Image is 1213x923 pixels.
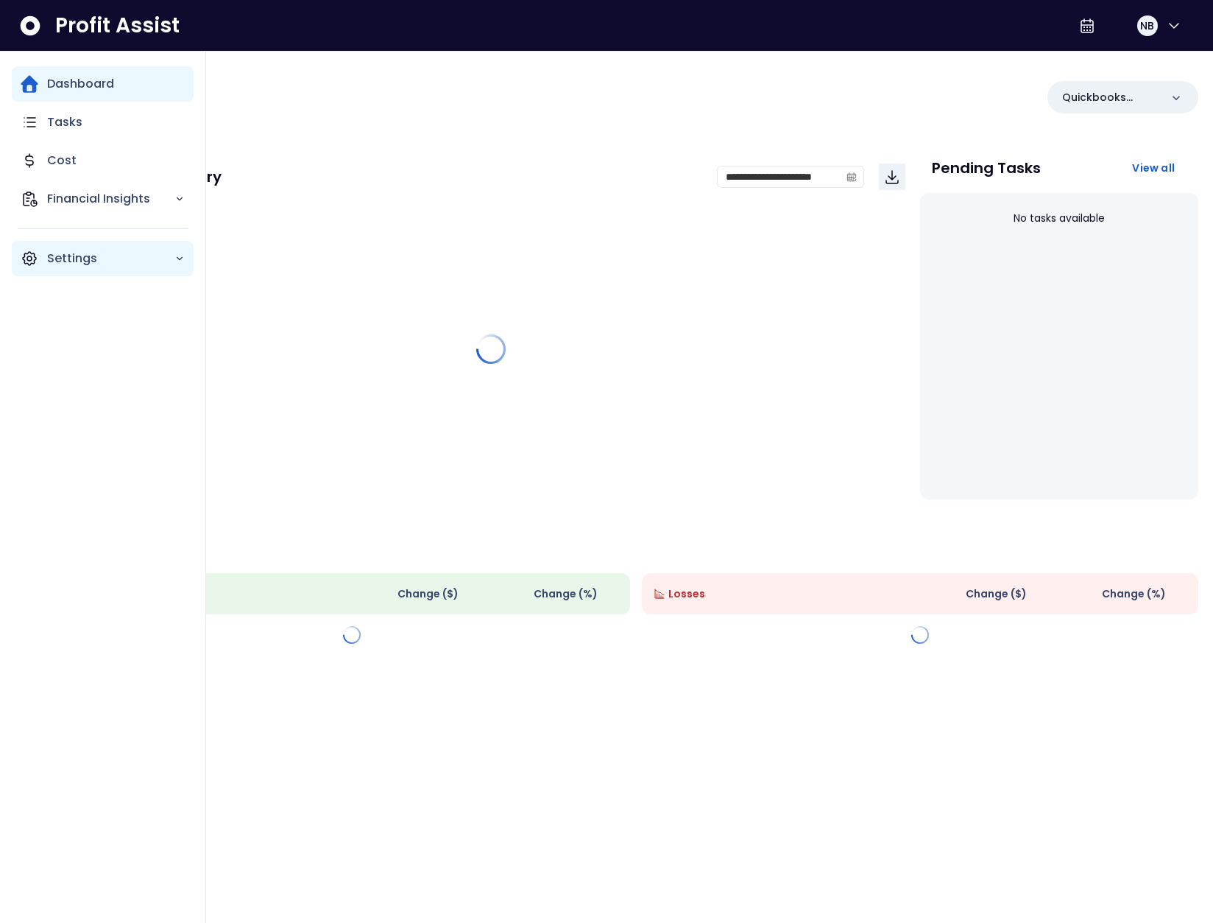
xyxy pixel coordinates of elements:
p: Cost [47,152,77,169]
span: Change (%) [534,586,598,602]
span: Change ( $ ) [397,586,459,602]
span: View all [1132,161,1175,175]
p: Wins & Losses [74,541,1198,555]
p: Quickbooks Online [1062,90,1160,105]
p: Pending Tasks [932,161,1041,175]
p: Financial Insights [47,190,174,208]
svg: calendar [846,172,857,182]
p: Dashboard [47,75,114,93]
span: Profit Assist [55,13,180,39]
div: No tasks available [932,199,1187,238]
span: Losses [668,586,705,602]
p: Tasks [47,113,82,131]
span: Change ( $ ) [966,586,1027,602]
p: Settings [47,250,174,267]
span: Change (%) [1102,586,1166,602]
span: NB [1140,18,1154,33]
button: View all [1120,155,1187,181]
button: Download [879,164,905,190]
